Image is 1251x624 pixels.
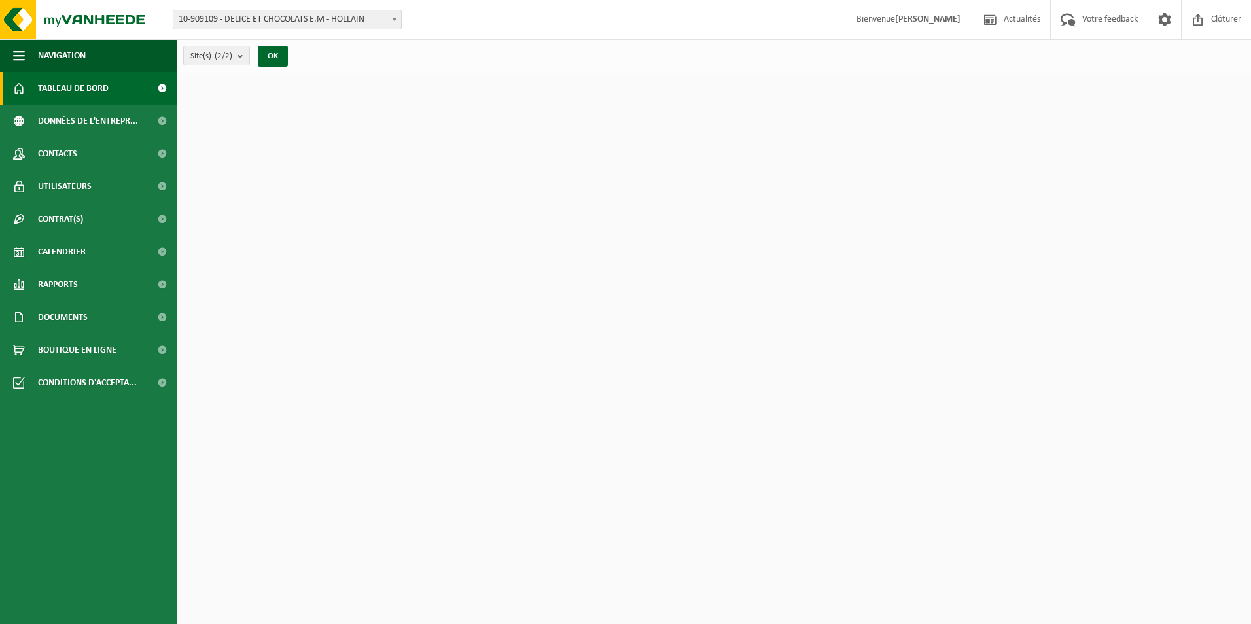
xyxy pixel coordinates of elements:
[38,334,116,366] span: Boutique en ligne
[38,72,109,105] span: Tableau de bord
[190,46,232,66] span: Site(s)
[38,105,138,137] span: Données de l'entrepr...
[38,235,86,268] span: Calendrier
[38,301,88,334] span: Documents
[38,366,137,399] span: Conditions d'accepta...
[215,52,232,60] count: (2/2)
[895,14,960,24] strong: [PERSON_NAME]
[173,10,402,29] span: 10-909109 - DELICE ET CHOCOLATS E.M - HOLLAIN
[38,137,77,170] span: Contacts
[173,10,401,29] span: 10-909109 - DELICE ET CHOCOLATS E.M - HOLLAIN
[183,46,250,65] button: Site(s)(2/2)
[38,39,86,72] span: Navigation
[258,46,288,67] button: OK
[38,203,83,235] span: Contrat(s)
[38,268,78,301] span: Rapports
[38,170,92,203] span: Utilisateurs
